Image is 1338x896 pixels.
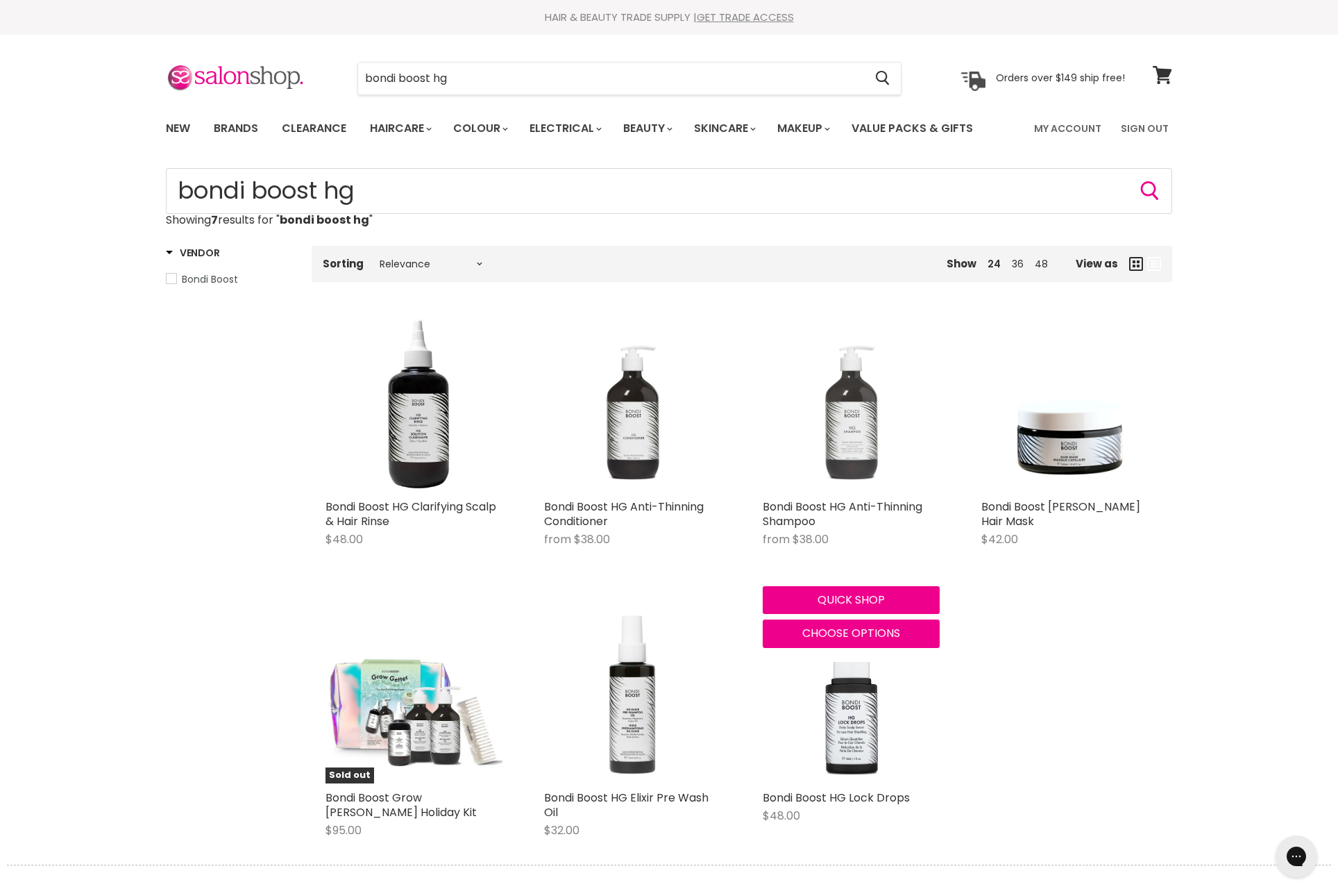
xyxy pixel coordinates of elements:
[763,499,922,529] a: Bondi Boost HG Anti-Thinning Shampoo
[325,623,502,767] img: Bondi Boost Grow Getter HG Holiday Kit
[325,499,496,529] a: Bondi Boost HG Clarifying Scalp & Hair Rinse
[149,108,1189,149] nav: Main
[981,315,1158,492] img: Bondi Boost HG Miracle Hair Mask
[802,625,900,641] span: Choose options
[271,114,357,143] a: Clearance
[166,272,294,287] a: Bondi Boost
[697,10,794,24] a: GET TRADE ACCESS
[166,168,1172,214] form: Product
[613,114,681,143] a: Beauty
[544,606,721,783] img: Bondi Boost HG Elixir Pre Wash Oil
[1139,180,1161,202] button: Search
[841,114,983,143] a: Value Packs & Gifts
[443,114,516,143] a: Colour
[864,63,901,94] button: Search
[544,315,721,492] img: Bondi Boost HG Anti-Thinning Conditioner
[793,531,829,547] span: $38.00
[155,108,1005,149] ul: Main menu
[544,822,579,838] span: $32.00
[325,768,374,783] span: Sold out
[166,214,1172,226] p: Showing results for " "
[988,257,1001,271] a: 24
[763,531,790,547] span: from
[359,114,440,143] a: Haircare
[1026,114,1110,143] a: My Account
[544,499,704,529] a: Bondi Boost HG Anti-Thinning Conditioner
[981,531,1018,547] span: $42.00
[211,212,218,228] strong: 7
[1076,258,1118,269] span: View as
[519,114,610,143] a: Electrical
[182,272,238,286] span: Bondi Boost
[684,114,764,143] a: Skincare
[325,606,502,783] a: Bondi Boost Grow Getter HG Holiday KitSold out
[763,586,940,614] button: Quick shop
[149,10,1189,24] div: HAIR & BEAUTY TRADE SUPPLY |
[947,256,976,271] span: Show
[574,531,610,547] span: $38.00
[763,315,940,492] img: Bondi Boost HG Anti-Thinning Shampoo
[1035,257,1048,271] a: 48
[763,790,910,806] a: Bondi Boost HG Lock Drops
[325,315,502,492] img: Bondi Boost HG Clarifying Scalp & Hair Rinse
[325,822,362,838] span: $95.00
[1112,114,1177,143] a: Sign Out
[155,114,201,143] a: New
[996,72,1125,84] p: Orders over $149 ship free!
[763,808,800,824] span: $48.00
[358,63,864,94] input: Search
[325,531,363,547] span: $48.00
[767,114,838,143] a: Makeup
[280,212,369,228] strong: bondi boost hg
[203,114,269,143] a: Brands
[763,620,940,647] button: Choose options
[981,499,1140,529] a: Bondi Boost [PERSON_NAME] Hair Mask
[544,531,571,547] span: from
[1269,831,1324,882] iframe: Gorgias live chat messenger
[763,606,940,783] img: Bondi Boost HG Lock Drops
[544,790,709,820] a: Bondi Boost HG Elixir Pre Wash Oil
[357,62,901,95] form: Product
[166,168,1172,214] input: Search
[325,790,477,820] a: Bondi Boost Grow [PERSON_NAME] Holiday Kit
[1012,257,1024,271] a: 36
[323,258,364,269] label: Sorting
[166,246,219,260] h3: Vendor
